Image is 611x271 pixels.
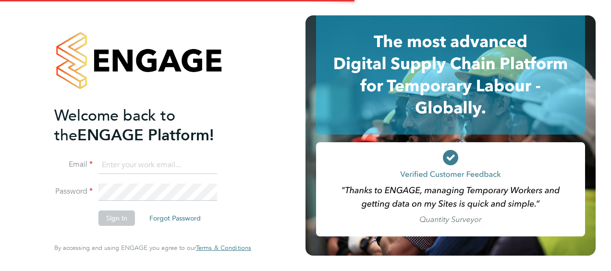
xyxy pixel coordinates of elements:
button: Forgot Password [142,210,208,226]
span: By accessing and using ENGAGE you agree to our [54,244,251,252]
a: Terms & Conditions [196,244,251,252]
label: Email [54,160,93,170]
span: Welcome back to the [54,106,175,145]
button: Sign In [98,210,135,226]
label: Password [54,186,93,197]
h2: ENGAGE Platform! [54,106,242,145]
input: Enter your work email... [98,157,217,174]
